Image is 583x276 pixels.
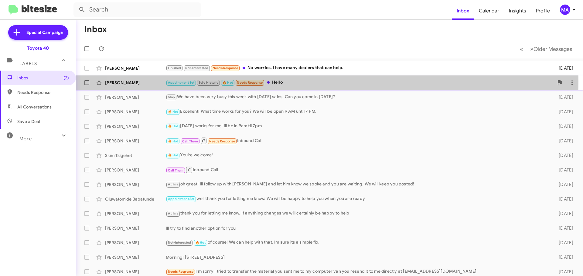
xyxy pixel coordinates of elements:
span: Athina [168,211,178,215]
div: [DATE] [549,65,578,71]
span: Needs Response [209,139,235,143]
div: thank you for letting me know. If anything changes we will certainly be happy to help [166,210,549,217]
div: [DATE] [549,138,578,144]
span: More [19,136,32,141]
span: Not-Interested [185,66,209,70]
div: [PERSON_NAME] [105,225,166,231]
div: [DATE] [549,225,578,231]
span: 🔥 Hot [223,81,233,85]
span: Appointment Set [168,81,195,85]
div: [DATE] [549,167,578,173]
input: Search [73,2,201,17]
a: Insights [504,2,531,20]
div: MA [560,5,570,15]
div: [DATE] [549,211,578,217]
div: [PERSON_NAME] [105,123,166,129]
div: of course! We can help with that. Im sure its a simple fix. [166,239,549,246]
a: Calendar [474,2,504,20]
div: You’re welcome! [166,152,549,159]
div: [PERSON_NAME] [105,211,166,217]
span: Appointment Set [168,197,195,201]
a: Profile [531,2,555,20]
div: [PERSON_NAME] [105,94,166,100]
span: Save a Deal [17,118,40,125]
div: [PERSON_NAME] [105,167,166,173]
span: Call Them [168,168,184,172]
a: Inbox [452,2,474,20]
span: Needs Response [17,89,69,95]
div: oh great! Ill follow up with [PERSON_NAME] and let him know we spoke and you are waiting. We will... [166,181,549,188]
div: [PERSON_NAME] [105,65,166,71]
div: Oluwatomide Babatunde [105,196,166,202]
div: Ill try to find another option for you [166,225,549,231]
div: We have been very busy this week with [DATE] sales. Can you come in [DATE]? [166,94,549,101]
a: Special Campaign [8,25,68,40]
span: Needs Response [213,66,238,70]
div: [DATE] [549,254,578,260]
span: Sold Historic [199,81,219,85]
h1: Inbox [84,25,107,34]
div: [PERSON_NAME] [105,240,166,246]
div: Morning! [STREET_ADDRESS] [166,254,549,260]
nav: Page navigation example [517,43,576,55]
span: 🔥 Hot [168,153,178,157]
div: [DATE] [549,240,578,246]
span: 🔥 Hot [195,241,206,244]
div: [DATE] [549,181,578,188]
div: [PERSON_NAME] [105,181,166,188]
div: Inbound Call [166,137,549,145]
span: Not-Interested [168,241,191,244]
div: [PERSON_NAME] [105,269,166,275]
div: [DATE] [549,269,578,275]
span: « [520,45,523,53]
span: Athina [168,182,178,186]
div: [PERSON_NAME] [105,80,166,86]
div: Excellent! What time works for you? We will be open 9 AM until 7 PM. [166,108,549,115]
span: Needs Response [237,81,263,85]
div: [PERSON_NAME] [105,138,166,144]
span: All Conversations [17,104,52,110]
div: Inbound Call [166,166,549,174]
div: I'm sorry I tried to transfer the material you sent me to my computer van you resend it to me dir... [166,268,549,275]
div: Sium Tsigehet [105,152,166,158]
div: [DATE] [549,196,578,202]
span: Call Them [182,139,198,143]
div: [PERSON_NAME] [105,109,166,115]
div: [DATE] works for me! Ill be in 9am til 7pm [166,123,549,130]
div: [PERSON_NAME] [105,254,166,260]
span: Older Messages [534,46,572,52]
button: MA [555,5,576,15]
span: » [530,45,534,53]
span: Labels [19,61,37,66]
span: 🔥 Hot [168,124,178,128]
div: Toyota 40 [27,45,49,51]
span: (2) [63,75,69,81]
span: 🔥 Hot [168,110,178,114]
div: [DATE] [549,123,578,129]
div: [DATE] [549,152,578,158]
div: No worries. I have many dealers that can help. [166,65,549,71]
button: Next [527,43,576,55]
button: Previous [516,43,527,55]
span: Special Campaign [26,29,63,35]
div: [DATE] [549,94,578,100]
span: Needs Response [168,270,194,274]
span: 🔥 Hot [168,139,178,143]
div: Hello [166,79,554,86]
span: Finished [168,66,181,70]
span: Inbox [17,75,69,81]
span: Stop [168,95,175,99]
div: [DATE] [549,109,578,115]
div: well thank you for letting me know. We will be happy to help you when you are ready [166,195,549,202]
